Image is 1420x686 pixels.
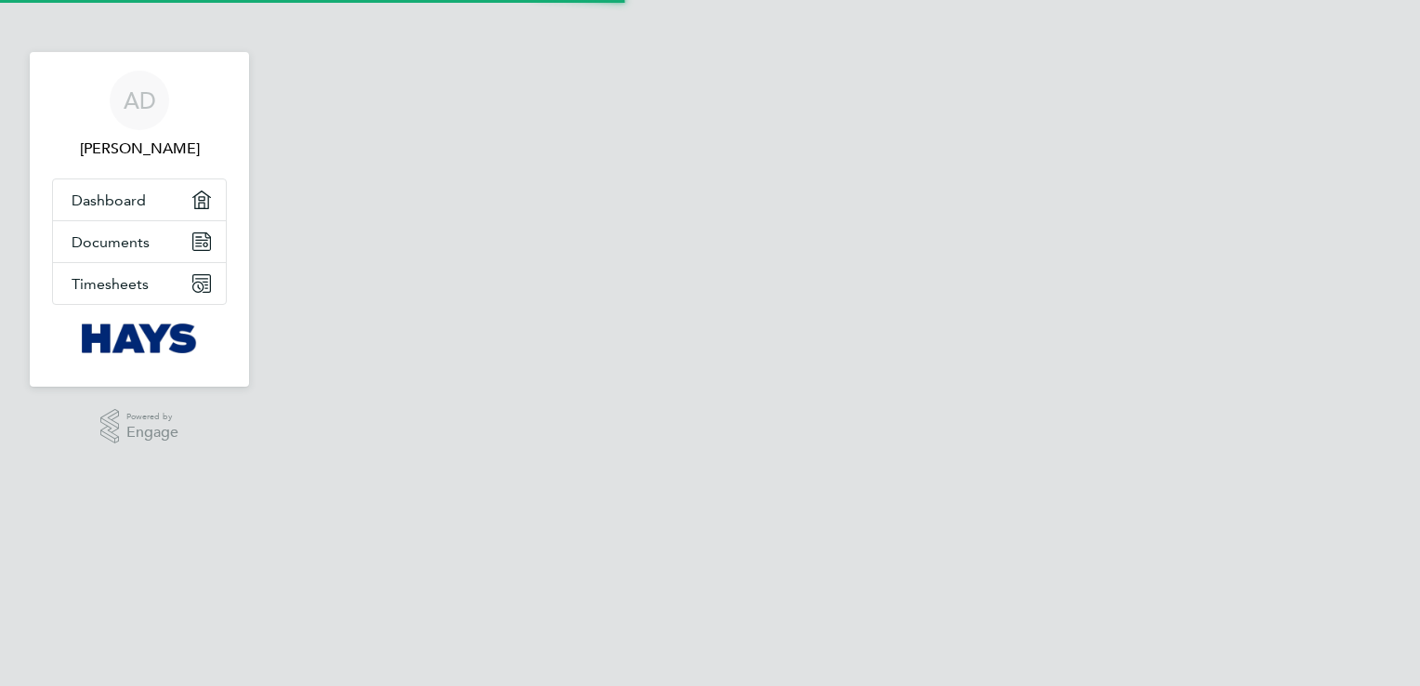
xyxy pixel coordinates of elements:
[53,263,226,304] a: Timesheets
[72,191,146,209] span: Dashboard
[53,221,226,262] a: Documents
[100,409,179,444] a: Powered byEngage
[126,409,178,425] span: Powered by
[52,71,227,160] a: AD[PERSON_NAME]
[52,323,227,353] a: Go to home page
[72,233,150,251] span: Documents
[52,138,227,160] span: Aasiya Dudha
[126,425,178,441] span: Engage
[53,179,226,220] a: Dashboard
[72,275,149,293] span: Timesheets
[82,323,198,353] img: hays-logo-retina.png
[30,52,249,387] nav: Main navigation
[124,88,156,112] span: AD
